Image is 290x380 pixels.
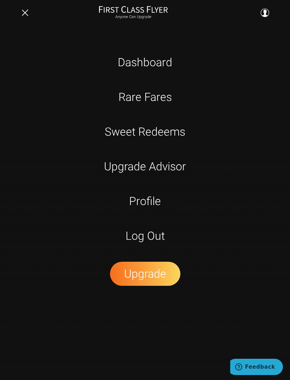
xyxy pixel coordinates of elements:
[110,262,180,286] a: Upgrade
[53,192,237,210] a: Profile
[230,359,283,376] iframe: Opens a widget where you can find more information
[53,123,237,141] a: Sweet Redeems
[53,227,237,245] a: Log Out
[99,6,168,13] img: First Class Flyer
[99,15,168,19] small: Anyone Can Upgrade
[53,88,237,106] a: Rare Fares
[99,6,168,20] a: First Class FlyerAnyone Can Upgrade
[53,158,237,175] a: Upgrade Advisor
[53,53,237,71] a: Dashboard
